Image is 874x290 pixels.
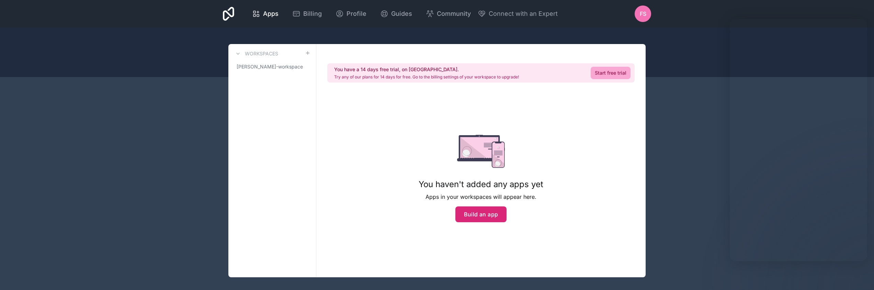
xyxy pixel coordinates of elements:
[334,74,519,80] p: Try any of our plans for 14 days for free. Go to the billing settings of your workspace to upgrade!
[263,9,279,19] span: Apps
[330,6,372,21] a: Profile
[478,9,558,19] button: Connect with an Expert
[334,66,519,73] h2: You have a 14 days free trial, on [GEOGRAPHIC_DATA].
[391,9,412,19] span: Guides
[234,50,278,58] a: Workspaces
[851,267,867,283] iframe: Intercom live chat
[419,179,543,190] h1: You haven't added any apps yet
[437,9,471,19] span: Community
[375,6,418,21] a: Guides
[245,50,278,57] h3: Workspaces
[303,9,322,19] span: Billing
[287,6,327,21] a: Billing
[347,9,366,19] span: Profile
[730,19,867,261] iframe: To enrich screen reader interactions, please activate Accessibility in Grammarly extension settings
[419,193,543,201] p: Apps in your workspaces will appear here.
[640,10,646,18] span: FS
[237,63,303,70] span: [PERSON_NAME]-workspace
[234,61,310,73] a: [PERSON_NAME]-workspace
[591,67,631,79] a: Start free trial
[457,135,505,168] img: empty state
[489,9,558,19] span: Connect with an Expert
[247,6,284,21] a: Apps
[420,6,476,21] a: Community
[455,206,507,222] button: Build an app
